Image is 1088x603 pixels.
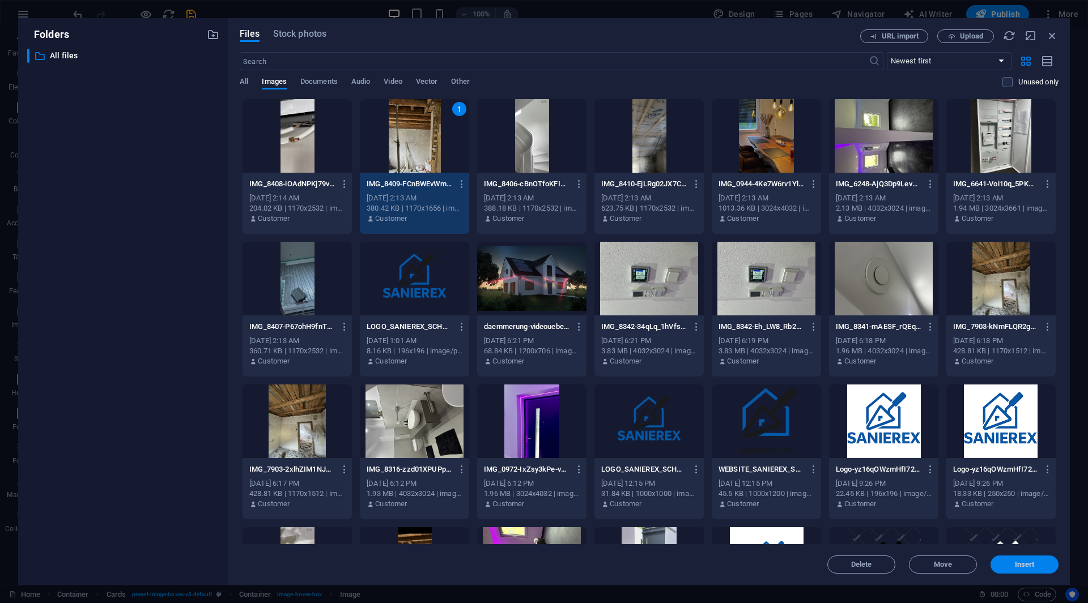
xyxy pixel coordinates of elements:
div: 204.02 KB | 1170x2532 | image/jpeg [249,203,345,213]
p: Customer [258,213,290,224]
i: Create new folder [207,28,219,41]
p: IMG_0972-IxZsy3kPe-vT9FAxZhKMNw.jpeg [484,464,569,474]
div: 8.16 KB | 196x196 | image/png [367,346,462,356]
p: IMG_0944-4Ke7W6rv1YlysbHeYB__gg.jpeg [719,179,804,189]
div: 388.18 KB | 1170x2532 | image/jpeg [484,203,580,213]
p: IMG_6641-Voi10q_5PKGbW0FlEiHTnA.jpeg [953,179,1038,189]
p: Customer [610,213,641,224]
p: Customer [962,499,993,509]
div: [DATE] 2:13 AM [484,193,580,203]
span: Audio [351,75,370,91]
span: Delete [851,561,872,568]
p: IMG_7903-kNmFLQR2grctwVdWPu03AA.jpeg [953,322,1038,332]
p: Customer [962,213,993,224]
span: Other [451,75,469,91]
i: Close [1046,29,1059,42]
p: Customer [727,356,759,366]
div: 428.81 KB | 1170x1512 | image/jpeg [953,346,1049,356]
p: All files [50,49,198,62]
div: 1.94 MB | 3024x3661 | image/jpeg [953,203,1049,213]
div: 22.45 KB | 196x196 | image/png [836,489,932,499]
p: daemmerung-videoueberwachung-eigenheim-sicherheit-3d-rendering-m-mphoto-adobestock-hoQcRgcoW-hWXq... [484,322,569,332]
p: Customer [844,356,876,366]
input: Search [240,52,868,70]
span: Stock photos [273,27,326,41]
div: [DATE] 6:21 PM [601,336,697,346]
div: 31.84 KB | 1000x1000 | image/png [601,489,697,499]
p: Customer [610,356,641,366]
div: [DATE] 2:13 AM [601,193,697,203]
div: 3.83 MB | 4032x3024 | image/jpeg [601,346,697,356]
div: [DATE] 12:15 PM [719,478,814,489]
span: Documents [300,75,338,91]
p: Customer [492,499,524,509]
p: IMG_8342-Eh_LW8_Rb2NEJdk4dAjw5w.jpeg [719,322,804,332]
span: Upload [960,33,983,40]
span: URL import [882,33,919,40]
span: Video [384,75,402,91]
p: IMG_8341-mAESF_rQEqcnkORVtgNKQA.jpeg [836,322,921,332]
p: Customer [492,213,524,224]
div: 380.42 KB | 1170x1656 | image/jpeg [367,203,462,213]
div: 360.71 KB | 1170x2532 | image/jpeg [249,346,345,356]
div: 1.96 MB | 4032x3024 | image/jpeg [836,346,932,356]
p: Customer [375,213,407,224]
p: IMG_6248-AjQ3Dp9LevAuY0SkGQwSTg.jpeg [836,179,921,189]
div: ​ [27,49,29,63]
div: [DATE] 2:13 AM [367,193,462,203]
p: Customer [727,499,759,509]
div: [DATE] 2:14 AM [249,193,345,203]
div: 1 [452,102,466,116]
div: 1013.36 KB | 3024x4032 | image/jpeg [719,203,814,213]
div: [DATE] 6:12 PM [367,478,462,489]
div: 68.84 KB | 1200x706 | image/jpeg [484,346,580,356]
p: Displays only files that are not in use on the website. Files added during this session can still... [1018,77,1059,87]
p: Customer [258,499,290,509]
span: Files [240,27,260,41]
button: URL import [860,29,928,43]
div: 1.93 MB | 4032x3024 | image/jpeg [367,489,462,499]
span: Images [262,75,287,91]
div: 1.96 MB | 3024x4032 | image/jpeg [484,489,580,499]
i: Reload [1003,29,1015,42]
p: Customer [610,499,641,509]
div: [DATE] 9:26 PM [836,478,932,489]
p: Logo-yz16qOWzmHfI72rK7IVzLg.png [953,464,1038,474]
p: IMG_7903-2xlhZIM1NJS0GJARLMPsKw.jpeg [249,464,334,474]
div: [DATE] 2:13 AM [953,193,1049,203]
div: [DATE] 6:18 PM [953,336,1049,346]
div: [DATE] 2:13 AM [719,193,814,203]
span: Insert [1015,561,1035,568]
button: Delete [827,555,895,574]
p: Customer [492,356,524,366]
div: [DATE] 6:18 PM [836,336,932,346]
p: Customer [844,213,876,224]
p: LOGO_SANIEREX_SCHWARZ-7QVDvlh_BYGFKBofN9_7Nw.png [601,464,686,474]
span: All [240,75,248,91]
p: IMG_8316-zzd01XPUPpijMLsIjdtVbA.jpeg [367,464,452,474]
div: 623.75 KB | 1170x2532 | image/jpeg [601,203,697,213]
div: [DATE] 2:13 AM [836,193,932,203]
div: [DATE] 9:26 PM [953,478,1049,489]
div: 428.81 KB | 1170x1512 | image/jpeg [249,489,345,499]
p: LOGO_SANIEREX_SCHWARZ-7QVDvlh_BYGFKBofN9_7Nw-MZq--DAZgi0YZP5VojQuGw.png [367,322,452,332]
p: Customer [962,356,993,366]
span: Vector [416,75,438,91]
div: [DATE] 6:12 PM [484,478,580,489]
div: 45.5 KB | 1000x1200 | image/png [719,489,814,499]
p: Customer [258,356,290,366]
p: Logo-yz16qOWzmHfI72rK7IVzLg-QkkGp9Xm51Ys_8DcOG3FjQ.png [836,464,921,474]
p: IMG_8410-EjLRg02JX7C9bJPta8_Zyw.png [601,179,686,189]
p: Folders [27,27,69,42]
button: Insert [991,555,1059,574]
div: 2.13 MB | 4032x3024 | image/jpeg [836,203,932,213]
p: Customer [727,213,759,224]
div: [DATE] 6:19 PM [719,336,814,346]
button: Move [909,555,977,574]
p: WEBSITE_SANIEREX_SCHWARZ-t8xJp_pLxOXMhHIA6vQ_9Q.png [719,464,804,474]
p: Customer [375,499,407,509]
div: [DATE] 6:21 PM [484,336,580,346]
span: Move [934,561,952,568]
div: [DATE] 12:15 PM [601,478,697,489]
p: IMG_8407-P67ohH9fnTvGwduVZ0jorQ.png [249,322,334,332]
